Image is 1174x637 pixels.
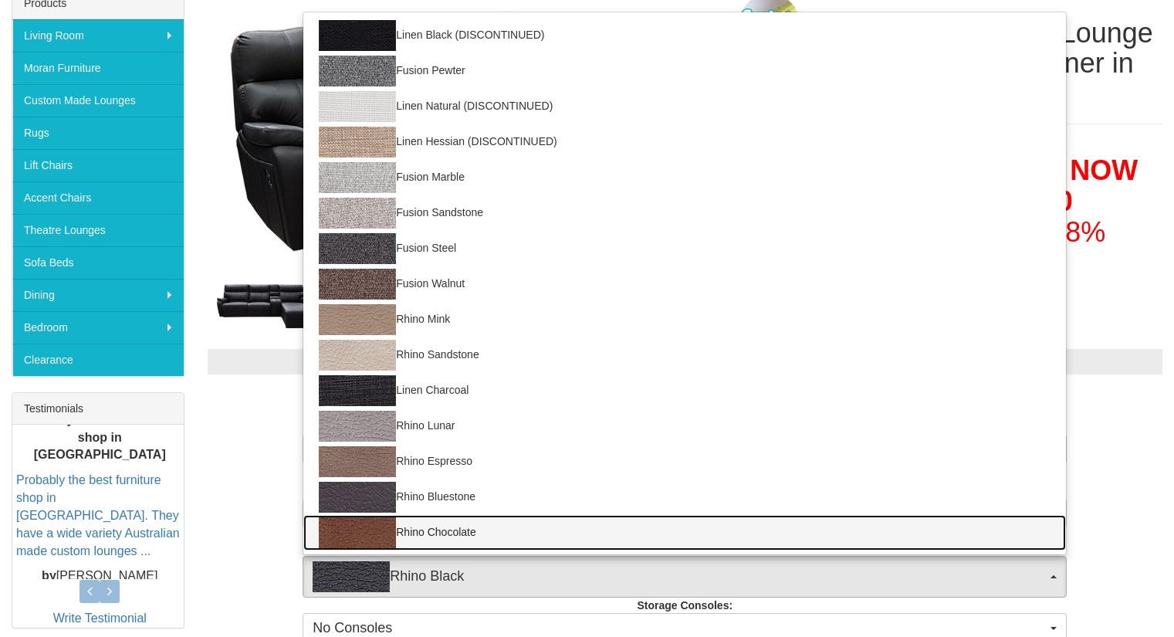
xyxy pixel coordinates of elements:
a: Rhino Mink [303,302,1066,337]
button: Rhino BlackRhino Black [303,556,1067,598]
img: Fusion Sandstone [319,198,396,229]
a: Custom Made Lounges [12,84,184,117]
img: Rhino Sandstone [319,340,396,371]
a: Bedroom [12,311,184,344]
div: Testimonials [12,393,184,425]
img: Fusion Pewter [319,56,396,86]
a: Sofa Beds [12,246,184,279]
a: Probably the best furniture shop in [GEOGRAPHIC_DATA]. They have a wide variety Australian made c... [16,473,180,557]
a: Rhino Bluestone [303,479,1066,515]
img: Linen Hessian (DISCONTINUED) [319,127,396,158]
img: Linen Charcoal [319,375,396,406]
img: Fusion Walnut [319,269,396,300]
p: [PERSON_NAME] [16,568,184,586]
a: Lift Chairs [12,149,184,181]
a: Fusion Marble [303,160,1066,195]
a: Rhino Lunar [303,408,1066,444]
a: Fusion Steel [303,231,1066,266]
a: Write Testimonial [53,612,147,625]
a: Accent Chairs [12,181,184,214]
a: Fusion Sandstone [303,195,1066,231]
img: Rhino Espresso [319,446,396,477]
a: Fusion Pewter [303,53,1066,89]
a: Fusion Walnut [303,266,1066,302]
b: by [42,570,56,583]
a: Rhino Chocolate [303,515,1066,551]
img: Linen Black (DISCONTINUED) [319,20,396,51]
img: Rhino Black [313,561,390,592]
img: Linen Natural (DISCONTINUED) [319,91,396,122]
a: Dining [12,279,184,311]
img: Rhino Bluestone [319,482,396,513]
h3: Choose from the options below then add to cart [208,390,1163,410]
img: Rhino Mink [319,304,396,335]
a: Linen Charcoal [303,373,1066,408]
a: Rhino Espresso [303,444,1066,479]
a: Linen Hessian (DISCONTINUED) [303,124,1066,160]
img: Rhino Chocolate [319,517,396,548]
strong: Storage Consoles: [637,599,732,612]
a: Moran Furniture [12,52,184,84]
a: Linen Natural (DISCONTINUED) [303,89,1066,124]
a: Rhino Sandstone [303,337,1066,373]
img: Rhino Lunar [319,411,396,442]
a: Rugs [12,117,184,149]
a: Theatre Lounges [12,214,184,246]
img: Fusion Steel [319,233,396,264]
a: Living Room [12,19,184,52]
span: Rhino Black [313,561,1047,592]
a: Clearance [12,344,184,376]
b: Probably the best furniture shop in [GEOGRAPHIC_DATA] [21,413,178,462]
img: Fusion Marble [319,162,396,193]
a: Linen Black (DISCONTINUED) [303,18,1066,53]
